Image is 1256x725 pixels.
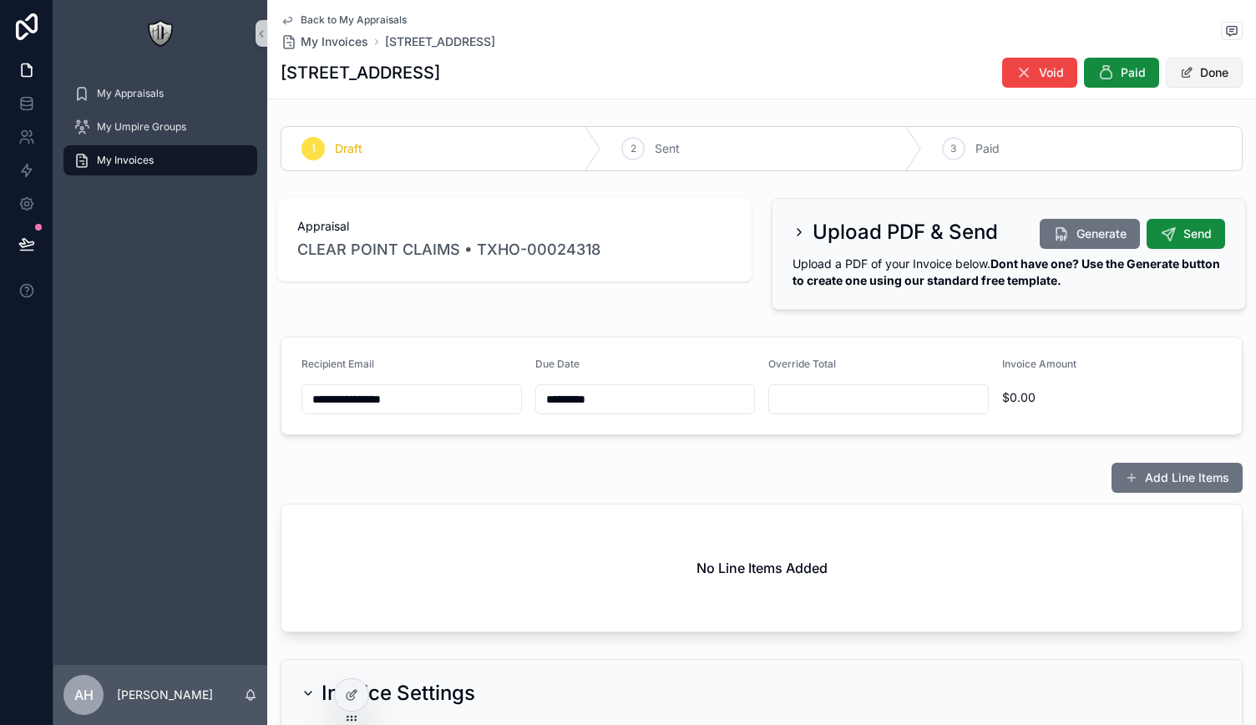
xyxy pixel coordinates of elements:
img: App logo [147,20,174,47]
span: Due Date [535,357,580,370]
button: Add Line Items [1112,463,1243,493]
span: Upload a PDF of your Invoice below. [793,256,1220,287]
span: Recipient Email [301,357,374,370]
span: My Appraisals [97,87,164,100]
span: AH [74,685,94,705]
span: 3 [950,142,956,155]
a: My Invoices [281,33,368,50]
button: Send [1147,219,1225,249]
span: Sent [655,140,680,157]
span: Appraisal [297,218,732,235]
strong: Dont have one? Use the Generate button to create one using our standard free template. [793,256,1220,287]
span: My Umpire Groups [97,120,186,134]
button: Generate [1040,219,1140,249]
span: 1 [311,142,316,155]
h1: [STREET_ADDRESS] [281,61,440,84]
p: [PERSON_NAME] [117,687,213,703]
a: [STREET_ADDRESS] [385,33,495,50]
span: Draft [335,140,362,157]
a: My Invoices [63,145,257,175]
a: Back to My Appraisals [281,13,407,27]
span: Back to My Appraisals [301,13,407,27]
span: Send [1183,226,1212,242]
span: My Invoices [97,154,154,167]
span: 2 [631,142,636,155]
button: Paid [1084,58,1159,88]
h2: Upload PDF & Send [813,219,998,246]
h2: No Line Items Added [696,558,828,578]
a: My Appraisals [63,79,257,109]
span: Invoice Amount [1002,357,1076,370]
span: Generate [1076,226,1127,242]
span: Paid [975,140,1000,157]
span: $0.00 [1002,389,1223,406]
button: Done [1166,58,1243,88]
span: Void [1039,64,1064,81]
span: My Invoices [301,33,368,50]
span: Override Total [768,357,836,370]
div: scrollable content [53,67,267,197]
h2: Invoice Settings [322,680,475,707]
span: Paid [1121,64,1146,81]
button: Void [1002,58,1077,88]
a: CLEAR POINT CLAIMS • TXHO-00024318 [297,238,600,261]
a: My Umpire Groups [63,112,257,142]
